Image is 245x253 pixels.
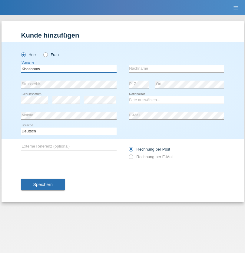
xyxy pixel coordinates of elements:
[233,5,239,11] i: menu
[129,147,133,155] input: Rechnung per Post
[129,155,174,159] label: Rechnung per E-Mail
[21,179,65,190] button: Speichern
[43,52,59,57] label: Frau
[33,182,53,187] span: Speichern
[21,32,224,39] h1: Kunde hinzufügen
[21,52,25,56] input: Herr
[129,155,133,162] input: Rechnung per E-Mail
[129,147,170,151] label: Rechnung per Post
[230,6,242,9] a: menu
[43,52,47,56] input: Frau
[21,52,36,57] label: Herr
